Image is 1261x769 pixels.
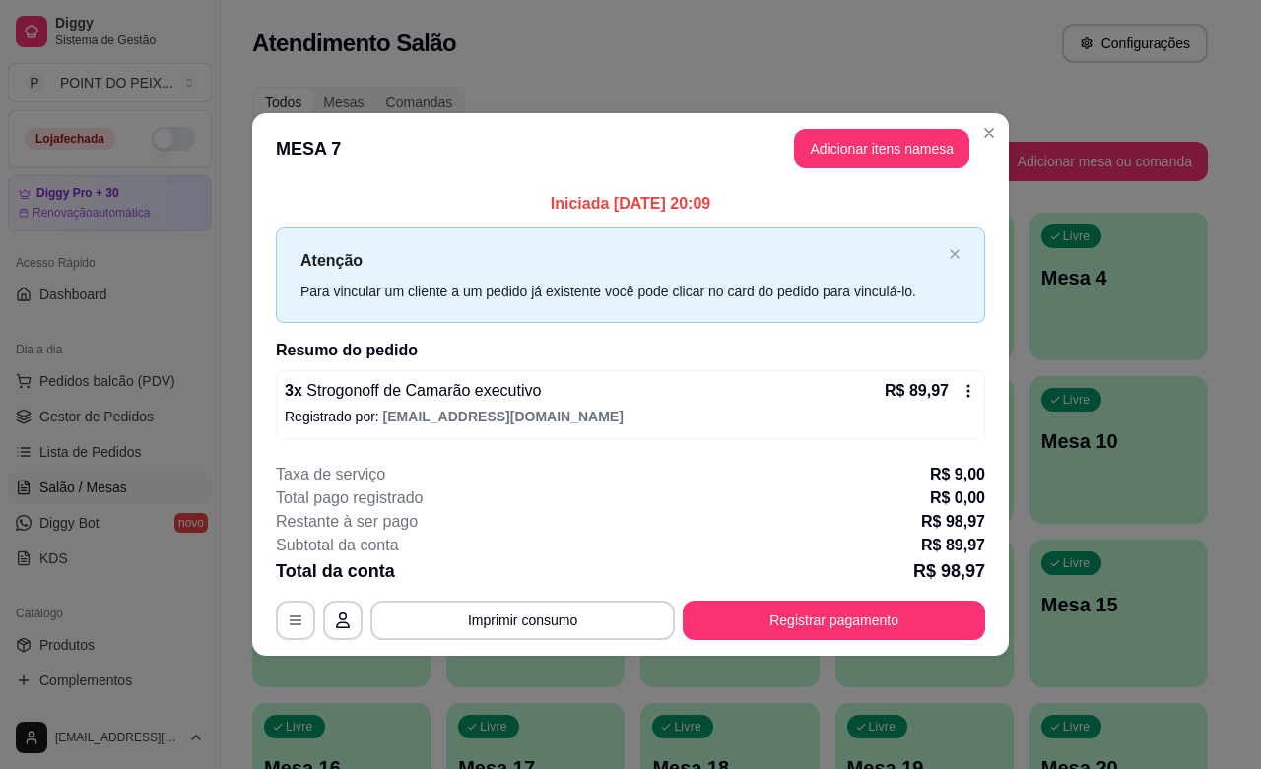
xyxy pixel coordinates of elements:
p: R$ 98,97 [921,510,985,534]
p: R$ 89,97 [921,534,985,557]
span: Strogonoff de Camarão executivo [302,382,542,399]
p: Taxa de serviço [276,463,385,486]
p: Total pago registrado [276,486,423,510]
p: Registrado por: [285,407,976,426]
button: Close [973,117,1005,149]
p: Total da conta [276,557,395,585]
p: R$ 9,00 [930,463,985,486]
button: Adicionar itens namesa [794,129,969,168]
span: close [949,248,961,260]
button: Registrar pagamento [683,601,985,640]
p: R$ 89,97 [885,379,949,403]
header: MESA 7 [252,113,1009,184]
p: 3 x [285,379,541,403]
div: Para vincular um cliente a um pedido já existente você pode clicar no card do pedido para vinculá... [300,281,941,302]
p: Restante à ser pago [276,510,418,534]
button: close [949,248,961,261]
p: Atenção [300,248,941,273]
p: Iniciada [DATE] 20:09 [276,192,985,216]
h2: Resumo do pedido [276,339,985,362]
p: Subtotal da conta [276,534,399,557]
p: R$ 0,00 [930,486,985,510]
button: Imprimir consumo [370,601,675,640]
span: [EMAIL_ADDRESS][DOMAIN_NAME] [383,409,624,424]
p: R$ 98,97 [913,557,985,585]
